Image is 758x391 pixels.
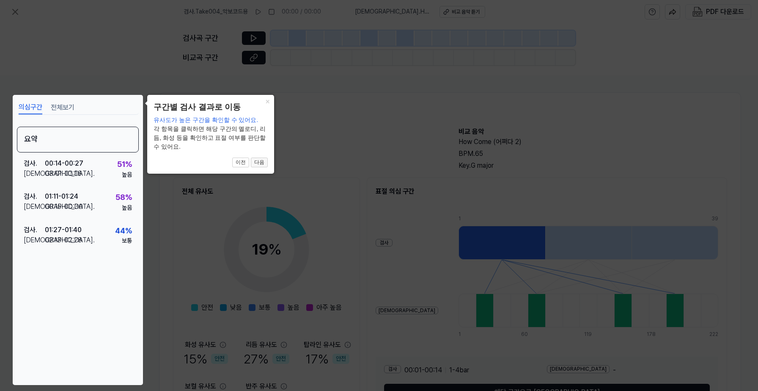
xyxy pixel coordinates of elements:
div: 01:11 - 01:24 [45,191,78,202]
span: 유사도가 높은 구간을 확인할 수 있어요. [154,116,258,123]
div: 요약 [17,127,139,153]
div: 51 % [117,158,132,171]
header: 구간별 검사 결과로 이동 [154,101,268,114]
div: 01:27 - 01:40 [45,225,82,235]
button: 의심구간 [19,101,42,114]
div: 03:01 - 03:16 [45,169,82,179]
div: [DEMOGRAPHIC_DATA] . [24,202,45,212]
div: 02:13 - 02:28 [45,235,82,245]
button: Close [261,95,274,107]
div: 00:15 - 00:30 [45,202,83,212]
div: 검사 . [24,225,45,235]
div: 높음 [122,171,132,179]
div: 보통 [122,237,132,245]
div: 44 % [115,225,132,237]
button: 이전 [232,158,249,168]
div: 검사 . [24,158,45,169]
div: [DEMOGRAPHIC_DATA] . [24,169,45,179]
button: 다음 [251,158,268,168]
div: 높음 [122,204,132,212]
div: 00:14 - 00:27 [45,158,83,169]
div: 58 % [115,191,132,204]
div: 각 항목을 클릭하면 해당 구간의 멜로디, 리듬, 화성 등을 확인하고 표절 여부를 판단할 수 있어요. [154,116,268,151]
button: 전체보기 [51,101,74,114]
div: 검사 . [24,191,45,202]
div: [DEMOGRAPHIC_DATA] . [24,235,45,245]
